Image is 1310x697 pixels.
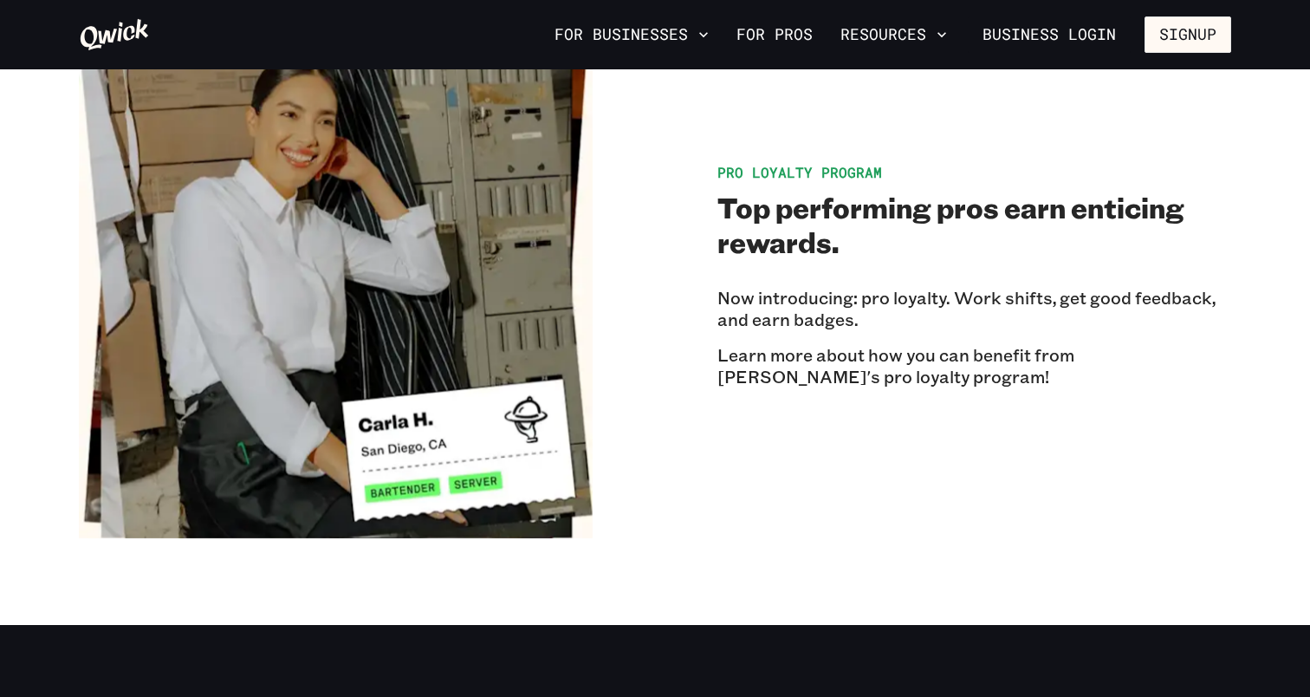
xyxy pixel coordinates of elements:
[833,20,954,49] button: Resources
[717,163,882,181] span: Pro Loyalty Program
[1145,16,1231,53] button: Signup
[730,20,820,49] a: For Pros
[968,16,1131,53] a: Business Login
[717,344,1231,388] p: Learn more about how you can benefit from [PERSON_NAME]'s pro loyalty program!
[548,20,716,49] button: For Businesses
[717,190,1231,259] h2: Top performing pros earn enticing rewards.
[79,24,593,538] img: pro loyalty benefits
[717,287,1231,330] p: Now introducing: pro loyalty. Work shifts, get good feedback, and earn badges.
